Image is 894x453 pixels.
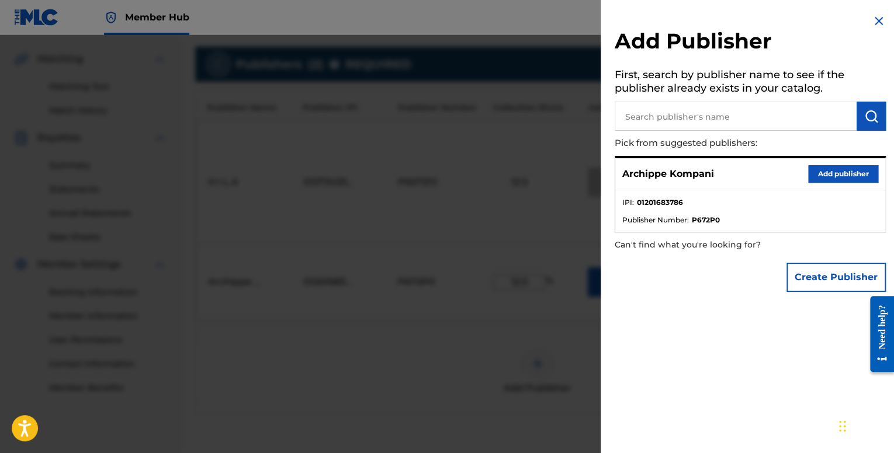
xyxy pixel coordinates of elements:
[808,165,878,183] button: Add publisher
[622,215,689,225] span: Publisher Number :
[637,197,683,208] strong: 01201683786
[786,263,886,292] button: Create Publisher
[615,102,857,131] input: Search publisher's name
[615,131,819,156] p: Pick from suggested publishers:
[104,11,118,25] img: Top Rightsholder
[622,167,714,181] p: Archippe Kompani
[836,397,894,453] div: Chatwidget
[125,11,189,24] span: Member Hub
[615,28,886,58] h2: Add Publisher
[692,215,720,225] strong: P672P0
[615,65,886,102] h5: First, search by publisher name to see if the publisher already exists in your catalog.
[864,109,878,123] img: Search Works
[861,287,894,381] iframe: Resource Center
[836,397,894,453] iframe: Chat Widget
[14,9,59,26] img: MLC Logo
[839,409,846,444] div: Slepen
[615,233,819,257] p: Can't find what you're looking for?
[622,197,634,208] span: IPI :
